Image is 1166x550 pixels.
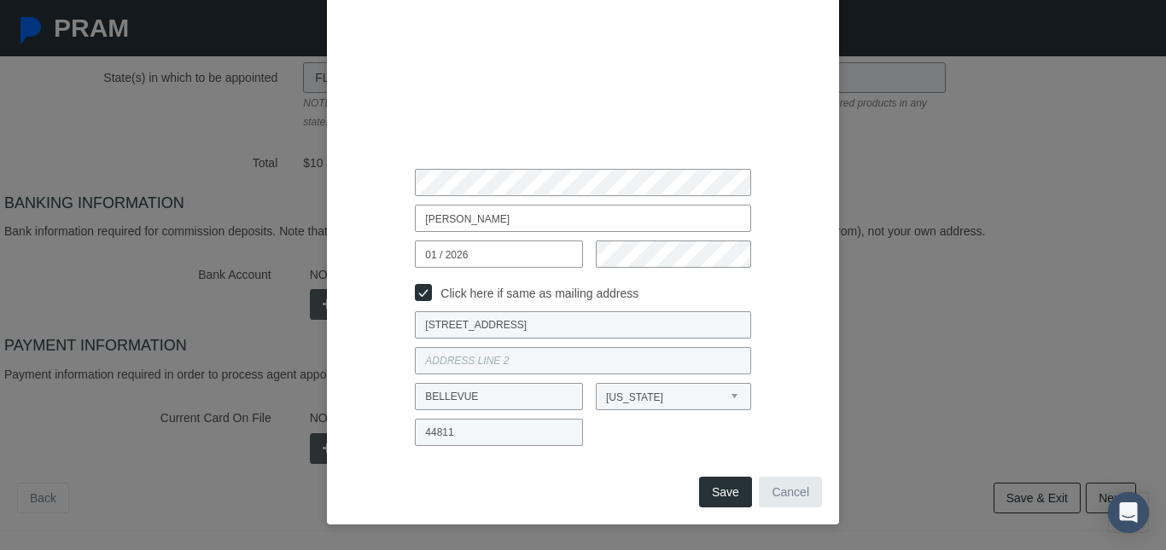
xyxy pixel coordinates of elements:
input: Credit Card Billing Address Line 1 [415,311,750,339]
label: Click here if same as mailing address [432,284,638,303]
input: Expiration Date (MM/YYYY) [415,240,583,268]
input: Zipcode [415,419,583,446]
button: Cancel [759,477,822,507]
div: Open Intercom Messenger [1108,492,1149,533]
button: Save [699,477,752,507]
input: Address Line 2 [415,347,750,374]
input: Name on Card [415,205,750,232]
input: City [415,383,583,410]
